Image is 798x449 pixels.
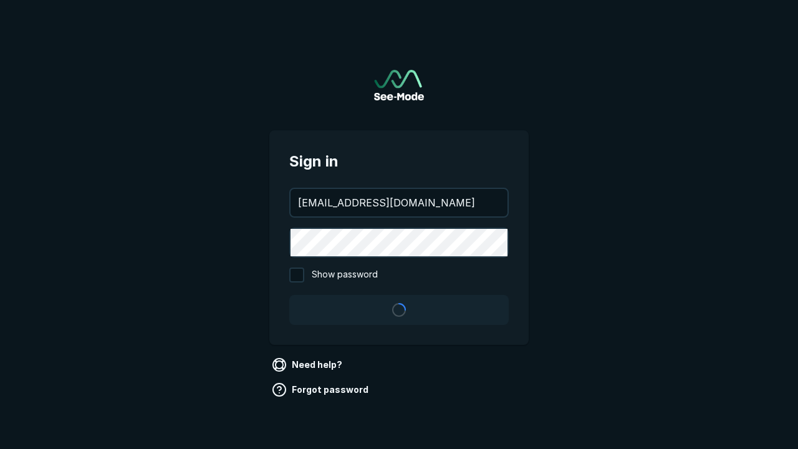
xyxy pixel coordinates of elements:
a: Forgot password [269,380,373,400]
input: your@email.com [291,189,507,216]
span: Show password [312,268,378,282]
span: Sign in [289,150,509,173]
a: Go to sign in [374,70,424,100]
a: Need help? [269,355,347,375]
img: See-Mode Logo [374,70,424,100]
